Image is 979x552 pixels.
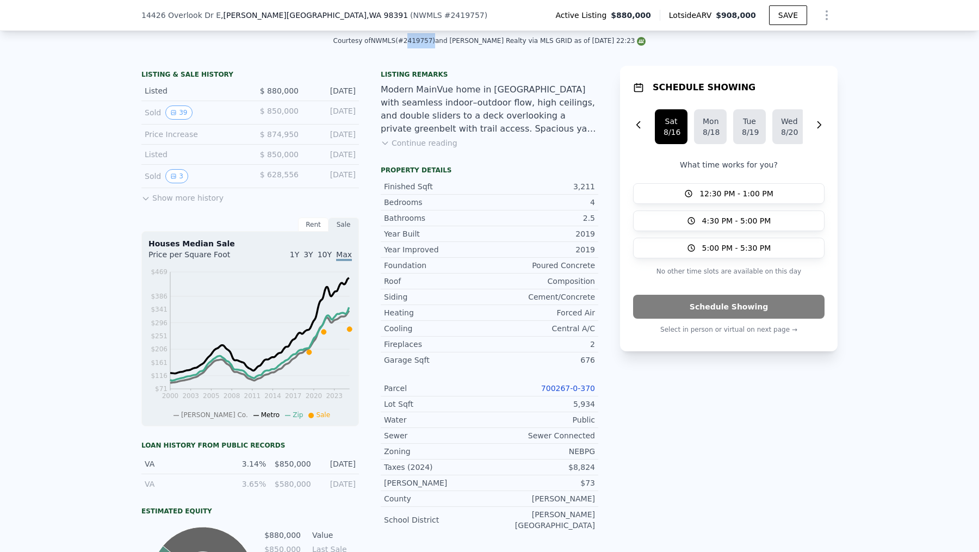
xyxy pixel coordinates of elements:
[260,86,299,95] span: $ 880,000
[260,150,299,159] span: $ 850,000
[489,477,595,488] div: $73
[285,392,302,400] tspan: 2017
[633,210,825,231] button: 4:30 PM - 5:00 PM
[141,441,359,450] div: Loan history from public records
[489,399,595,410] div: 5,934
[151,268,168,276] tspan: $469
[298,218,329,232] div: Rent
[384,430,489,441] div: Sewer
[260,170,299,179] span: $ 628,556
[781,116,796,127] div: Wed
[410,10,487,21] div: ( )
[141,188,224,203] button: Show more history
[384,228,489,239] div: Year Built
[367,11,408,20] span: , WA 98391
[633,265,825,278] p: No other time slots are available on this day
[307,169,356,183] div: [DATE]
[384,493,489,504] div: County
[555,10,611,21] span: Active Listing
[413,11,442,20] span: NWMLS
[290,250,299,259] span: 1Y
[264,529,301,541] td: $880,000
[742,127,757,138] div: 8/19
[489,181,595,192] div: 3,211
[306,392,323,400] tspan: 2020
[669,10,716,21] span: Lotside ARV
[742,116,757,127] div: Tue
[145,479,221,489] div: VA
[381,70,598,79] div: Listing remarks
[384,260,489,271] div: Foundation
[145,169,241,183] div: Sold
[384,181,489,192] div: Finished Sqft
[384,446,489,457] div: Zoning
[384,323,489,334] div: Cooling
[633,159,825,170] p: What time works for you?
[489,509,595,531] div: [PERSON_NAME][GEOGRAPHIC_DATA]
[329,218,359,232] div: Sale
[260,130,299,139] span: $ 874,950
[733,109,766,144] button: Tue8/19
[384,477,489,488] div: [PERSON_NAME]
[633,323,825,336] p: Select in person or virtual on next page →
[633,183,825,204] button: 12:30 PM - 1:00 PM
[699,188,773,199] span: 12:30 PM - 1:00 PM
[489,276,595,287] div: Composition
[155,386,168,393] tspan: $71
[221,10,408,21] span: , [PERSON_NAME][GEOGRAPHIC_DATA]
[318,250,332,259] span: 10Y
[318,458,356,469] div: [DATE]
[244,392,261,400] tspan: 2011
[151,359,168,367] tspan: $161
[489,323,595,334] div: Central A/C
[145,85,241,96] div: Listed
[141,507,359,516] div: Estimated Equity
[489,291,595,302] div: Cement/Concrete
[384,291,489,302] div: Siding
[293,411,303,419] span: Zip
[541,384,595,393] a: 700267-0-370
[381,83,598,135] div: Modern MainVue home in [GEOGRAPHIC_DATA] with seamless indoor–outdoor flow, high ceilings, and do...
[489,260,595,271] div: Poured Concrete
[141,70,359,81] div: LISTING & SALE HISTORY
[264,392,281,400] tspan: 2014
[203,392,220,400] tspan: 2005
[664,127,679,138] div: 8/16
[384,276,489,287] div: Roof
[384,244,489,255] div: Year Improved
[611,10,651,21] span: $880,000
[489,228,595,239] div: 2019
[489,446,595,457] div: NEBPG
[307,129,356,140] div: [DATE]
[633,295,825,319] button: Schedule Showing
[653,81,755,94] h1: SCHEDULE SHOWING
[261,411,280,419] span: Metro
[148,249,250,266] div: Price per Square Foot
[145,149,241,160] div: Listed
[384,399,489,410] div: Lot Sqft
[702,243,771,253] span: 5:00 PM - 5:30 PM
[655,109,687,144] button: Sat8/16
[333,37,646,45] div: Courtesy of NWMLS (#2419757) and [PERSON_NAME] Realty via MLS GRID as of [DATE] 22:23
[489,493,595,504] div: [PERSON_NAME]
[224,392,240,400] tspan: 2008
[489,462,595,473] div: $8,824
[489,213,595,224] div: 2.5
[336,250,352,261] span: Max
[781,127,796,138] div: 8/20
[307,149,356,160] div: [DATE]
[151,345,168,353] tspan: $206
[694,109,727,144] button: Mon8/18
[148,238,352,249] div: Houses Median Sale
[303,250,313,259] span: 3Y
[489,307,595,318] div: Forced Air
[145,458,221,469] div: VA
[151,293,168,300] tspan: $386
[260,107,299,115] span: $ 850,000
[702,215,771,226] span: 4:30 PM - 5:00 PM
[633,238,825,258] button: 5:00 PM - 5:30 PM
[489,355,595,365] div: 676
[307,106,356,120] div: [DATE]
[151,372,168,380] tspan: $116
[316,411,330,419] span: Sale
